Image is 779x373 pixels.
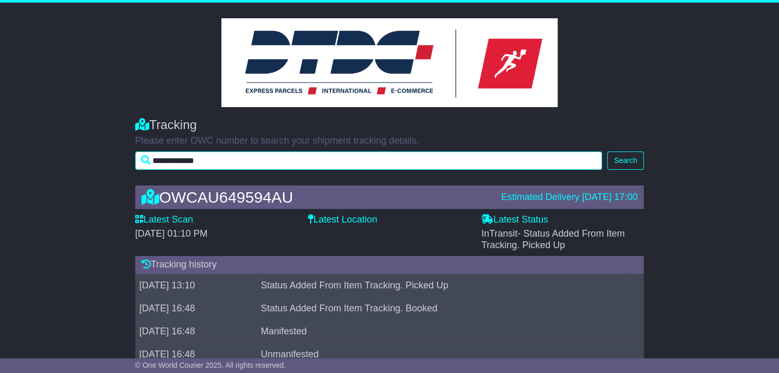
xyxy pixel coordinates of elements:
[607,151,644,170] button: Search
[135,135,644,147] p: Please enter OWC number to search your shipment tracking details.
[481,228,624,250] span: - Status Added From Item Tracking. Picked Up
[256,320,628,343] td: Manifested
[256,297,628,320] td: Status Added From Item Tracking. Booked
[135,361,286,369] span: © One World Courier 2025. All rights reserved.
[256,343,628,366] td: Unmanifested
[135,320,257,343] td: [DATE] 16:48
[135,256,644,274] div: Tracking history
[136,189,496,206] div: OWCAU649594AU
[481,228,624,250] span: InTransit
[135,343,257,366] td: [DATE] 16:48
[135,118,644,133] div: Tracking
[135,274,257,297] td: [DATE] 13:10
[221,18,558,107] img: GetCustomerLogo
[308,214,377,226] label: Latest Location
[256,274,628,297] td: Status Added From Item Tracking. Picked Up
[501,192,638,203] div: Estimated Delivery [DATE] 17:00
[135,297,257,320] td: [DATE] 16:48
[135,214,193,226] label: Latest Scan
[135,228,208,239] span: [DATE] 01:10 PM
[481,214,548,226] label: Latest Status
